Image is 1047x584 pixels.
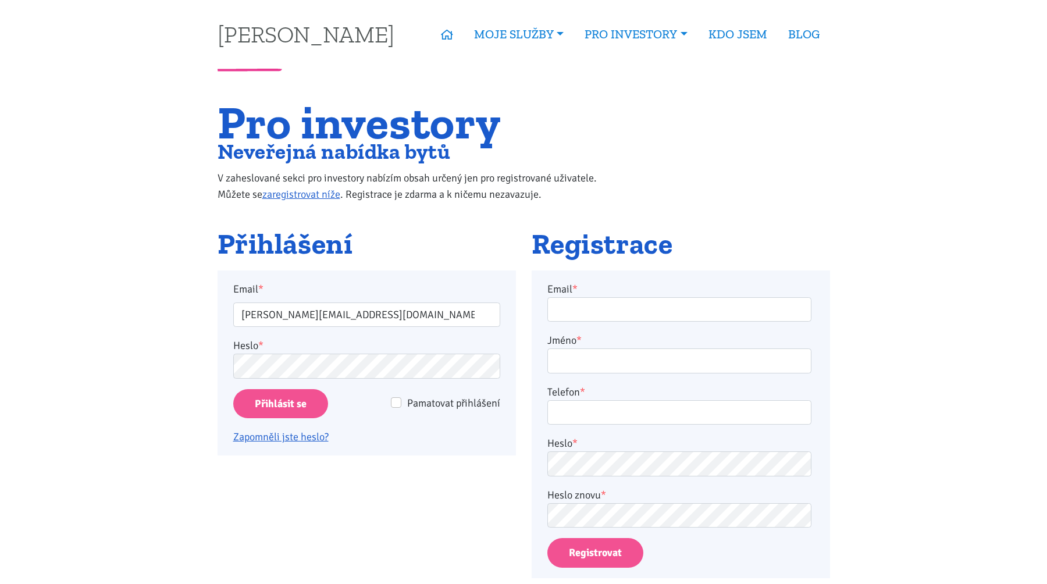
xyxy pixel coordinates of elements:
[547,281,578,297] label: Email
[407,397,500,409] span: Pamatovat přihlášení
[778,21,830,48] a: BLOG
[233,389,328,419] input: Přihlásit se
[218,142,621,161] h2: Neveřejná nabídka bytů
[547,435,578,451] label: Heslo
[547,538,643,568] button: Registrovat
[218,229,516,260] h2: Přihlášení
[547,384,585,400] label: Telefon
[572,437,578,450] abbr: required
[698,21,778,48] a: KDO JSEM
[572,283,578,295] abbr: required
[233,337,263,354] label: Heslo
[576,334,582,347] abbr: required
[233,430,329,443] a: Zapomněli jste heslo?
[547,487,606,503] label: Heslo znovu
[580,386,585,398] abbr: required
[464,21,574,48] a: MOJE SLUŽBY
[218,170,621,202] p: V zaheslované sekci pro investory nabízím obsah určený jen pro registrované uživatele. Můžete se ...
[262,188,340,201] a: zaregistrovat níže
[532,229,830,260] h2: Registrace
[601,489,606,501] abbr: required
[547,332,582,348] label: Jméno
[218,103,621,142] h1: Pro investory
[218,23,394,45] a: [PERSON_NAME]
[574,21,697,48] a: PRO INVESTORY
[225,281,508,297] label: Email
